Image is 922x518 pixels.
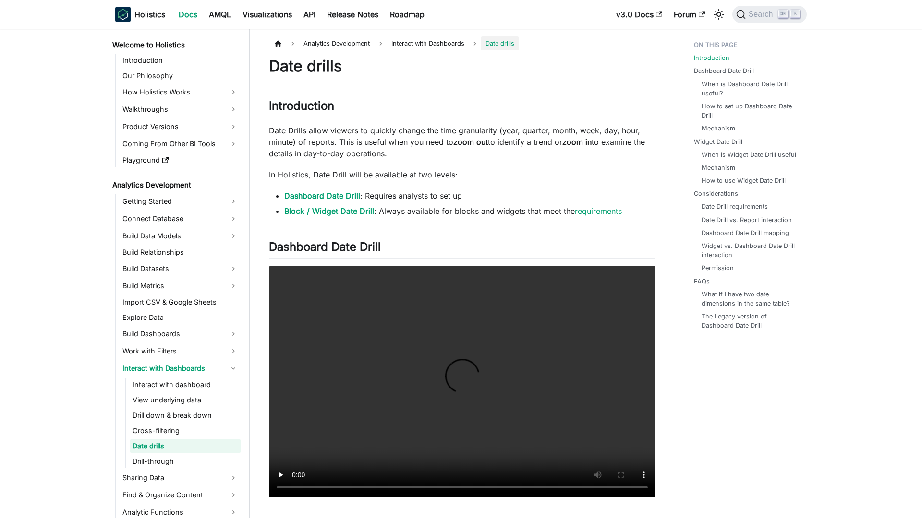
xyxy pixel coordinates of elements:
[120,69,241,82] a: Our Philosophy
[790,10,800,18] kbd: K
[109,38,241,52] a: Welcome to Holistics
[694,277,710,286] a: FAQs
[269,169,655,180] p: In Holistics, Date Drill will be available at two levels:
[269,36,655,50] nav: Breadcrumbs
[120,211,241,226] a: Connect Database
[702,228,789,237] a: Dashboard Date Drill mapping
[120,194,241,209] a: Getting Started
[284,190,655,201] li: : Requires analysts to set up
[120,119,241,134] a: Product Versions
[203,7,237,22] a: AMQL
[130,424,241,437] a: Cross-filtering
[115,7,165,22] a: HolisticsHolistics
[384,7,430,22] a: Roadmap
[694,189,738,198] a: Considerations
[702,241,797,259] a: Widget vs. Dashboard Date Drill interaction
[120,246,241,259] a: Build Relationships
[109,178,241,192] a: Analytics Development
[702,176,786,185] a: How to use Widget Date Drill
[694,66,754,75] a: Dashboard Date Drill
[134,9,165,20] b: Holistics
[299,36,375,50] span: Analytics Development
[694,53,729,62] a: Introduction
[269,266,655,498] video: Your browser does not support embedding video, but you can .
[702,215,792,224] a: Date Drill vs. Report interaction
[702,290,797,308] a: What if I have two date dimensions in the same table?
[702,80,797,98] a: When is Dashboard Date Drill useful?
[610,7,668,22] a: v3.0 Docs
[106,29,250,518] nav: Docs sidebar
[321,7,384,22] a: Release Notes
[702,150,796,159] a: When is Widget Date Drill useful
[711,7,727,22] button: Switch between dark and light mode (currently light mode)
[702,102,797,120] a: How to set up Dashboard Date Drill
[269,36,287,50] a: Home page
[702,124,735,133] a: Mechanism
[668,7,711,22] a: Forum
[130,455,241,468] a: Drill-through
[120,295,241,309] a: Import CSV & Google Sheets
[130,439,241,453] a: Date drills
[120,470,241,485] a: Sharing Data
[284,205,655,217] li: : Always available for blocks and widgets that meet the
[120,278,241,294] a: Build Metrics
[120,326,241,341] a: Build Dashboards
[481,36,519,50] span: Date drills
[702,163,735,172] a: Mechanism
[130,409,241,422] a: Drill down & break down
[120,153,241,167] a: Playground
[120,343,241,359] a: Work with Filters
[694,137,742,146] a: Widget Date Drill
[130,393,241,407] a: View underlying data
[732,6,807,23] button: Search (Ctrl+K)
[120,54,241,67] a: Introduction
[120,311,241,324] a: Explore Data
[173,7,203,22] a: Docs
[702,263,734,272] a: Permission
[562,137,592,147] strong: zoom in
[298,7,321,22] a: API
[284,206,374,216] a: Block / Widget Date Drill
[575,206,622,216] a: requirements
[746,10,779,19] span: Search
[269,240,655,258] h2: Dashboard Date Drill
[269,57,655,76] h1: Date drills
[284,191,360,200] a: Dashboard Date Drill
[269,125,655,159] p: Date Drills allow viewers to quickly change the time granularity (year, quarter, month, week, day...
[120,102,241,117] a: Walkthroughs
[387,36,469,50] span: Interact with Dashboards
[130,378,241,391] a: Interact with dashboard
[120,487,241,503] a: Find & Organize Content
[120,261,241,276] a: Build Datasets
[237,7,298,22] a: Visualizations
[453,137,488,147] strong: zoom out
[702,312,797,330] a: The Legacy version of Dashboard Date Drill
[120,84,241,100] a: How Holistics Works
[115,7,131,22] img: Holistics
[120,228,241,244] a: Build Data Models
[120,361,241,376] a: Interact with Dashboards
[702,202,768,211] a: Date Drill requirements
[120,136,241,152] a: Coming From Other BI Tools
[269,99,655,117] h2: Introduction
